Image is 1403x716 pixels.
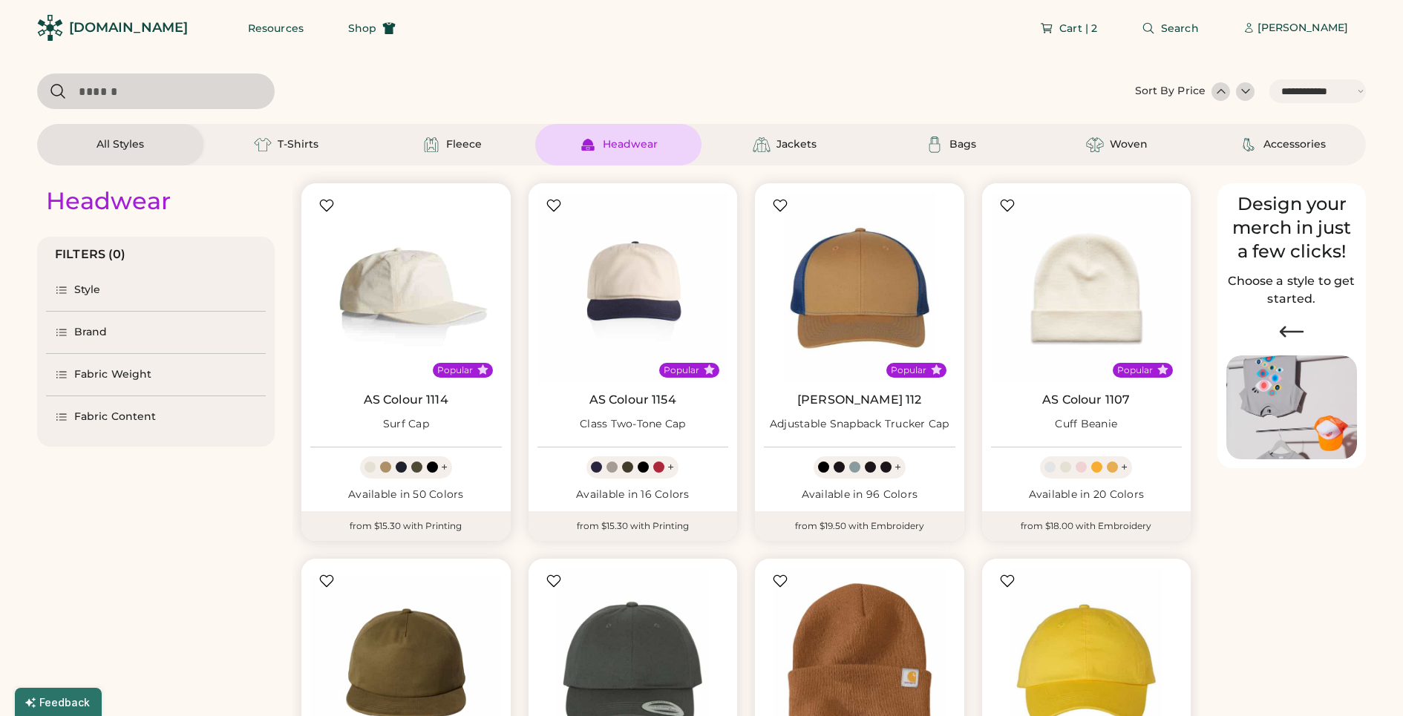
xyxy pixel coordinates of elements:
[254,136,272,154] img: T-Shirts Icon
[991,487,1183,502] div: Available in 20 Colors
[74,283,101,298] div: Style
[422,136,440,154] img: Fleece Icon
[770,417,949,432] div: Adjustable Snapback Trucker Cap
[437,364,473,376] div: Popular
[1110,137,1148,152] div: Woven
[74,325,108,340] div: Brand
[776,137,817,152] div: Jackets
[230,13,321,43] button: Resources
[330,13,413,43] button: Shop
[446,137,482,152] div: Fleece
[441,459,448,476] div: +
[1055,417,1117,432] div: Cuff Beanie
[949,137,976,152] div: Bags
[1135,84,1206,99] div: Sort By Price
[69,19,188,37] div: [DOMAIN_NAME]
[1086,136,1104,154] img: Woven Icon
[895,459,901,476] div: +
[1124,13,1217,43] button: Search
[477,364,488,375] button: Popular Style
[1263,137,1326,152] div: Accessories
[1117,364,1153,376] div: Popular
[579,136,597,154] img: Headwear Icon
[664,364,699,376] div: Popular
[667,459,674,476] div: +
[797,393,922,407] a: [PERSON_NAME] 112
[1161,23,1199,33] span: Search
[55,246,126,263] div: FILTERS (0)
[1226,272,1357,308] h2: Choose a style to get started.
[704,364,715,375] button: Popular Style
[764,192,955,384] img: Richardson 112 Adjustable Snapback Trucker Cap
[301,511,511,541] div: from $15.30 with Printing
[1022,13,1115,43] button: Cart | 2
[931,364,942,375] button: Popular Style
[603,137,658,152] div: Headwear
[1059,23,1097,33] span: Cart | 2
[310,192,502,384] img: AS Colour 1114 Surf Cap
[764,487,955,502] div: Available in 96 Colors
[278,137,318,152] div: T-Shirts
[46,186,171,216] div: Headwear
[529,511,738,541] div: from $15.30 with Printing
[991,192,1183,384] img: AS Colour 1107 Cuff Beanie
[37,15,63,41] img: Rendered Logo - Screens
[1157,364,1168,375] button: Popular Style
[364,393,448,407] a: AS Colour 1114
[580,417,686,432] div: Class Two-Tone Cap
[753,136,771,154] img: Jackets Icon
[97,137,144,152] div: All Styles
[1121,459,1128,476] div: +
[926,136,943,154] img: Bags Icon
[348,23,376,33] span: Shop
[74,367,151,382] div: Fabric Weight
[383,417,429,432] div: Surf Cap
[755,511,964,541] div: from $19.50 with Embroidery
[537,192,729,384] img: AS Colour 1154 Class Two-Tone Cap
[537,487,729,502] div: Available in 16 Colors
[1226,192,1357,263] div: Design your merch in just a few clicks!
[1240,136,1258,154] img: Accessories Icon
[589,393,676,407] a: AS Colour 1154
[74,410,156,424] div: Fabric Content
[891,364,926,376] div: Popular
[1226,355,1357,460] img: Image of Lisa Congdon Eye Print on T-Shirt and Hat
[1258,21,1348,36] div: [PERSON_NAME]
[1042,393,1130,407] a: AS Colour 1107
[310,487,502,502] div: Available in 50 Colors
[982,511,1191,541] div: from $18.00 with Embroidery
